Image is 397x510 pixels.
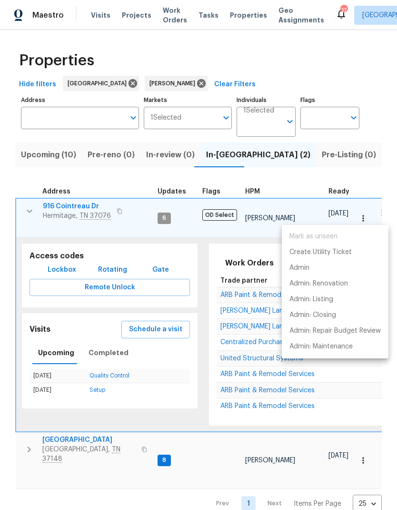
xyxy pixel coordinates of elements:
p: Admin: Renovation [289,279,348,289]
p: Create Utility Ticket [289,247,352,257]
p: Admin: Maintenance [289,342,353,352]
p: Admin [289,263,309,273]
p: Admin: Repair Budget Review [289,326,381,336]
p: Admin: Closing [289,310,336,320]
p: Admin: Listing [289,295,333,305]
